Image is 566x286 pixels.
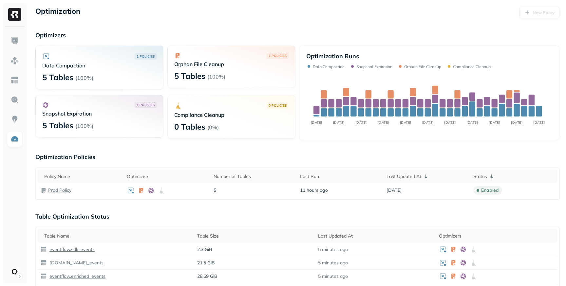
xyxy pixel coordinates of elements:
[47,260,104,266] a: [DOMAIN_NAME]_events
[306,52,359,60] p: Optimization Runs
[511,120,522,125] tspan: [DATE]
[214,173,295,180] div: Number of Tables
[489,120,500,125] tspan: [DATE]
[174,71,205,81] p: 5 Tables
[378,120,389,125] tspan: [DATE]
[47,273,105,279] a: eventflow.enriched_events
[269,53,287,58] p: 1 POLICIES
[40,273,47,279] img: table
[318,260,348,266] p: 5 minutes ago
[47,246,95,253] a: eventflow.sdk_events
[48,260,104,266] p: [DOMAIN_NAME]_events
[10,115,19,124] img: Insights
[44,173,122,180] div: Policy Name
[444,120,456,125] tspan: [DATE]
[300,173,381,180] div: Last Run
[8,8,21,21] img: Ryft
[44,233,192,239] div: Table Name
[48,273,105,279] p: eventflow.enriched_events
[40,259,47,266] img: table
[137,102,155,107] p: 1 POLICIES
[48,187,71,193] a: Prod Policy
[10,37,19,45] img: Dashboard
[10,56,19,65] img: Assets
[137,54,155,59] p: 1 POLICIES
[422,120,434,125] tspan: [DATE]
[207,73,225,80] p: ( 100% )
[10,267,19,276] img: Ludeo
[400,120,411,125] tspan: [DATE]
[387,172,468,180] div: Last Updated At
[197,246,313,253] p: 2.3 GiB
[311,120,322,125] tspan: [DATE]
[35,7,80,18] p: Optimization
[197,233,313,239] div: Table Size
[269,103,287,108] p: 0 POLICIES
[127,173,208,180] div: Optimizers
[473,172,555,180] div: Status
[174,112,289,118] p: Compliance Cleanup
[356,64,392,69] p: Snapshot Expiration
[481,187,499,193] p: enabled
[75,123,93,129] p: ( 100% )
[318,246,348,253] p: 5 minutes ago
[355,120,367,125] tspan: [DATE]
[10,135,19,143] img: Optimization
[313,64,345,69] p: Data Compaction
[174,61,289,67] p: Orphan File Cleanup
[387,187,402,193] span: [DATE]
[466,120,478,125] tspan: [DATE]
[197,260,313,266] p: 21.5 GiB
[42,120,73,131] p: 5 Tables
[214,187,295,193] p: 5
[318,233,434,239] div: Last Updated At
[300,187,328,193] span: 11 hours ago
[453,64,491,69] p: Compliance Cleanup
[10,76,19,84] img: Asset Explorer
[197,273,313,279] p: 28.69 GiB
[42,110,157,117] p: Snapshot Expiration
[35,153,559,161] p: Optimization Policies
[42,62,157,69] p: Data Compaction
[42,72,73,82] p: 5 Tables
[10,96,19,104] img: Query Explorer
[318,273,348,279] p: 5 minutes ago
[533,120,545,125] tspan: [DATE]
[207,124,219,131] p: ( 0% )
[35,31,559,39] p: Optimizers
[174,121,205,132] p: 0 Tables
[48,246,95,253] p: eventflow.sdk_events
[75,75,93,81] p: ( 100% )
[35,213,559,220] p: Table Optimization Status
[333,120,345,125] tspan: [DATE]
[404,64,441,69] p: Orphan File Cleanup
[40,246,47,253] img: table
[439,233,555,239] div: Optimizers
